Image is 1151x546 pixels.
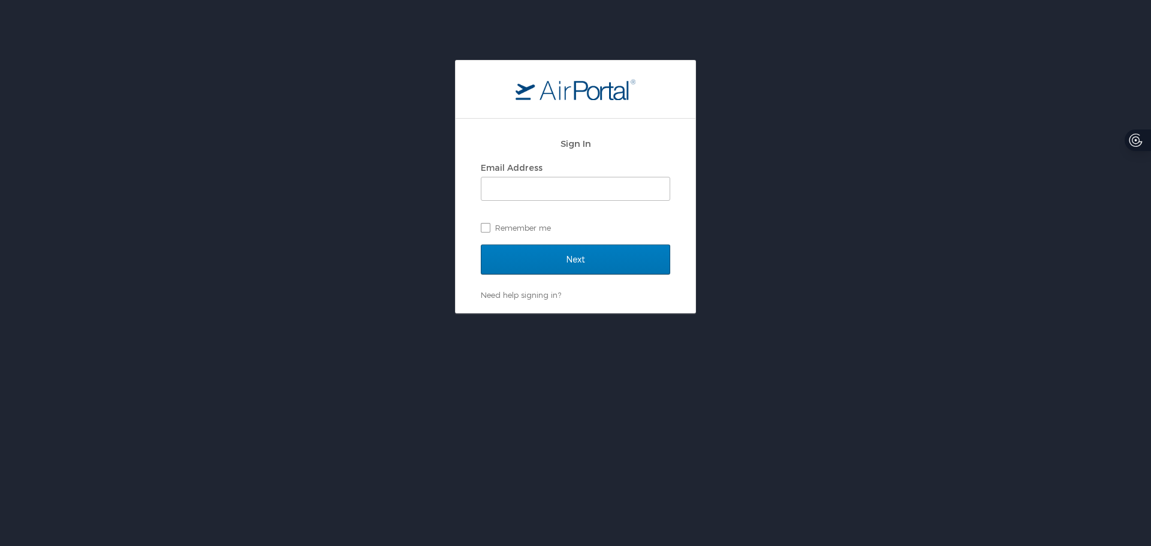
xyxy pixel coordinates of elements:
label: Email Address [481,162,543,173]
img: logo [516,79,635,100]
label: Remember me [481,219,670,237]
input: Next [481,245,670,274]
a: Need help signing in? [481,290,561,300]
h2: Sign In [481,137,670,150]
